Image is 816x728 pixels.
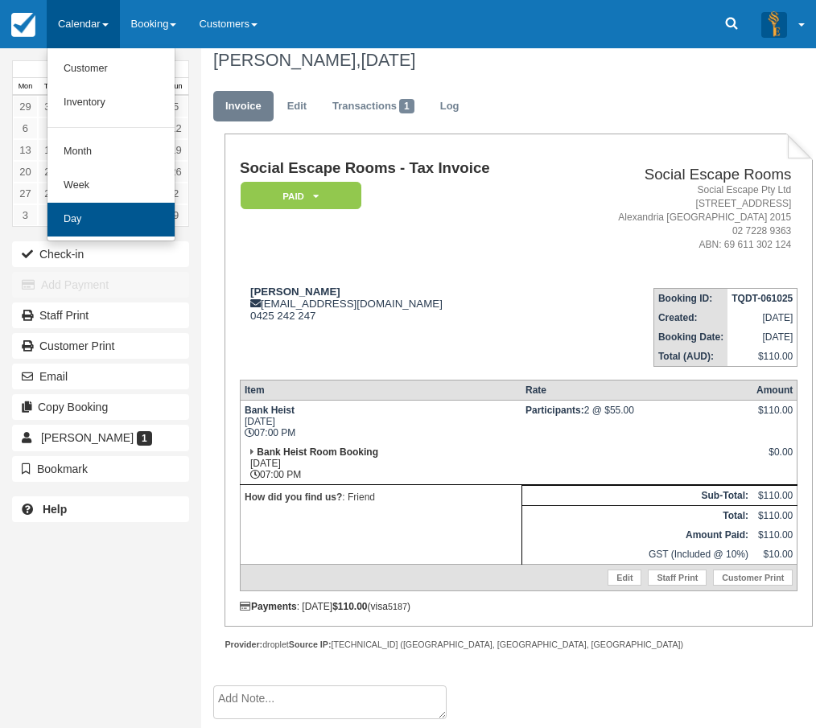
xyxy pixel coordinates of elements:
th: Mon [13,78,38,96]
th: Booking Date: [653,327,727,347]
td: $110.00 [752,485,797,505]
th: Rate [521,380,752,400]
td: [DATE] [727,327,797,347]
a: 4 [38,204,63,226]
span: [DATE] [361,50,415,70]
span: [PERSON_NAME] [41,431,134,444]
a: 20 [13,161,38,183]
th: Total (AUD): [653,347,727,367]
a: 9 [163,204,188,226]
p: : Friend [245,489,517,505]
a: Inventory [47,86,175,120]
div: $110.00 [756,405,793,429]
strong: [PERSON_NAME] [250,286,340,298]
button: Copy Booking [12,394,189,420]
a: Day [47,203,175,236]
a: Customer Print [713,570,793,586]
span: 1 [137,431,152,446]
a: 28 [38,183,63,204]
h1: Social Escape Rooms - Tax Invoice [240,160,560,177]
td: $110.00 [752,505,797,525]
a: 2 [163,183,188,204]
th: Item [240,380,521,400]
a: 3 [13,204,38,226]
td: [DATE] 07:00 PM [240,442,521,485]
img: checkfront-main-nav-mini-logo.png [11,13,35,37]
td: [DATE] 07:00 PM [240,400,521,442]
strong: Participants [525,405,584,416]
strong: TQDT-061025 [732,293,793,304]
td: $110.00 [727,347,797,367]
th: Booking ID: [653,288,727,308]
a: 30 [38,96,63,117]
th: Total: [521,505,752,525]
a: 5 [163,96,188,117]
ul: Calendar [47,48,175,241]
a: Paid [240,181,356,211]
b: Help [43,503,67,516]
button: Check-in [12,241,189,267]
td: $10.00 [752,545,797,565]
div: : [DATE] (visa ) [240,601,797,612]
td: $110.00 [752,525,797,545]
strong: Payments [240,601,297,612]
a: Edit [608,570,641,586]
th: Amount [752,380,797,400]
a: 26 [163,161,188,183]
strong: $110.00 [332,601,367,612]
a: 27 [13,183,38,204]
strong: How did you find us? [245,492,342,503]
strong: Bank Heist [245,405,295,416]
td: GST (Included @ 10%) [521,545,752,565]
span: 1 [399,99,414,113]
a: [PERSON_NAME] 1 [12,425,189,450]
img: A3 [761,11,787,37]
a: Customer Print [12,333,189,359]
a: Staff Print [648,570,707,586]
a: 13 [13,139,38,161]
th: Sun [163,78,188,96]
strong: Provider: [225,640,262,649]
button: Add Payment [12,272,189,298]
a: 21 [38,161,63,183]
a: Edit [275,91,319,122]
a: 12 [163,117,188,139]
a: Help [12,496,189,522]
small: 5187 [388,602,407,611]
strong: Source IP: [289,640,332,649]
div: [EMAIL_ADDRESS][DOMAIN_NAME] 0425 242 247 [240,286,560,322]
a: 6 [13,117,38,139]
div: droplet [TECHNICAL_ID] ([GEOGRAPHIC_DATA], [GEOGRAPHIC_DATA], [GEOGRAPHIC_DATA]) [225,639,813,651]
th: Amount Paid: [521,525,752,545]
td: [DATE] [727,308,797,327]
a: 29 [13,96,38,117]
button: Email [12,364,189,389]
a: 14 [38,139,63,161]
address: Social Escape Pty Ltd [STREET_ADDRESS] Alexandria [GEOGRAPHIC_DATA] 2015 02 7228 9363 ABN: 69 611... [567,183,792,253]
button: Bookmark [12,456,189,482]
h1: [PERSON_NAME], [213,51,802,70]
td: 2 @ $55.00 [521,400,752,442]
a: Invoice [213,91,274,122]
a: Month [47,135,175,169]
a: Staff Print [12,302,189,328]
a: 19 [163,139,188,161]
a: 7 [38,117,63,139]
a: Customer [47,52,175,86]
h2: Social Escape Rooms [567,167,792,183]
div: $0.00 [756,446,793,471]
a: Week [47,169,175,203]
a: Transactions1 [320,91,427,122]
em: Paid [241,182,361,210]
th: Created: [653,308,727,327]
th: Sub-Total: [521,485,752,505]
th: Tue [38,78,63,96]
a: Log [428,91,472,122]
strong: Bank Heist Room Booking [257,446,378,458]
